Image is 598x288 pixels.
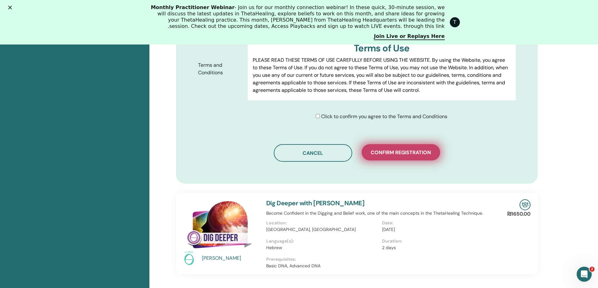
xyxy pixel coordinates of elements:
[253,56,510,94] p: PLEASE READ THESE TERMS OF USE CAREFULLY BEFORE USING THE WEBSITE. By using the Website, you agre...
[253,43,510,54] h3: Terms of Use
[382,220,494,226] p: Date:
[362,144,440,160] button: Confirm registration
[181,199,259,253] img: Dig Deeper
[577,267,592,282] iframe: Intercom live chat
[382,244,494,251] p: 2 days
[321,113,447,120] span: Click to confirm you agree to the Terms and Conditions
[6,6,12,9] div: סגור
[266,220,378,226] p: Location:
[382,238,494,244] p: Duration:
[520,199,531,210] img: In-Person Seminar
[266,263,498,269] p: Basic DNA, Advanced DNA
[148,4,445,29] div: - Join us for our monthly connection webinar! In these quick, 30-minute session, we will discuss ...
[202,254,260,262] a: [PERSON_NAME]
[266,226,378,233] p: [GEOGRAPHIC_DATA], [GEOGRAPHIC_DATA]
[266,238,378,244] p: Language(s):
[274,144,352,162] button: Cancel
[450,17,460,27] div: Profile image for ThetaHealing
[382,226,494,233] p: [DATE]
[266,199,365,207] a: Dig Deeper with [PERSON_NAME]
[374,33,444,40] a: Join Live or Replays Here
[266,256,498,263] p: Prerequisites:
[151,4,234,10] b: Monthly Practitioner Webinar
[253,99,510,189] p: Lor IpsumDolorsi.ame Cons adipisci elits do eiusm tem incid, utl etdol, magnaali eni adminimve qu...
[193,59,248,79] label: Terms and Conditions
[266,210,498,217] p: Become Confident in the Digging and Belief work, one of the main concepts in the ThetaHealing Tec...
[266,244,378,251] p: Hebrew
[590,267,595,272] span: 2
[507,210,531,218] p: ₪1650.00
[371,149,431,156] span: Confirm registration
[303,150,323,156] span: Cancel
[181,251,197,266] img: no-photo.png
